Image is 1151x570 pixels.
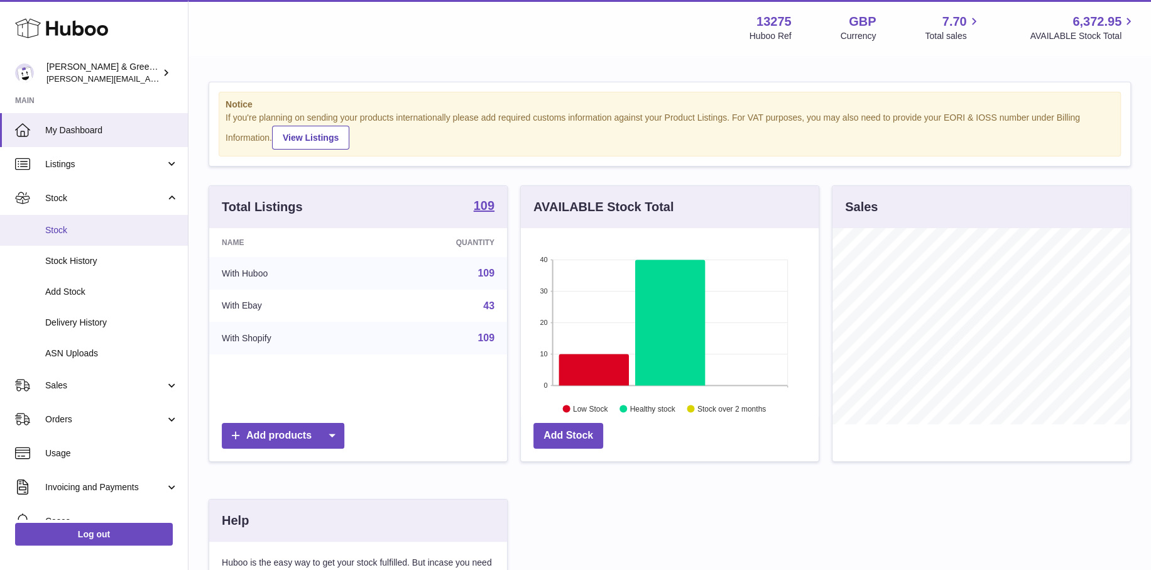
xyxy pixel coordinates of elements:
[540,287,547,295] text: 30
[697,404,766,413] text: Stock over 2 months
[845,199,878,216] h3: Sales
[15,523,173,545] a: Log out
[45,380,165,392] span: Sales
[222,423,344,449] a: Add products
[46,74,252,84] span: [PERSON_NAME][EMAIL_ADDRESS][DOMAIN_NAME]
[925,13,981,42] a: 7.70 Total sales
[45,447,178,459] span: Usage
[1072,13,1121,30] span: 6,372.95
[45,124,178,136] span: My Dashboard
[474,199,494,214] a: 109
[540,350,547,358] text: 10
[226,112,1114,150] div: If you're planning on sending your products internationally please add required customs informati...
[477,332,494,343] a: 109
[942,13,967,30] span: 7.70
[46,61,160,85] div: [PERSON_NAME] & Green Ltd
[45,414,165,425] span: Orders
[543,381,547,389] text: 0
[272,126,349,150] a: View Listings
[226,99,1114,111] strong: Notice
[45,158,165,170] span: Listings
[925,30,981,42] span: Total sales
[209,228,370,257] th: Name
[45,348,178,359] span: ASN Uploads
[540,319,547,326] text: 20
[1030,13,1136,42] a: 6,372.95 AVAILABLE Stock Total
[15,63,34,82] img: ellen@bluebadgecompany.co.uk
[45,255,178,267] span: Stock History
[45,286,178,298] span: Add Stock
[222,199,303,216] h3: Total Listings
[1030,30,1136,42] span: AVAILABLE Stock Total
[45,515,178,527] span: Cases
[483,300,494,311] a: 43
[222,512,249,529] h3: Help
[841,30,876,42] div: Currency
[849,13,876,30] strong: GBP
[474,199,494,212] strong: 109
[533,199,674,216] h3: AVAILABLE Stock Total
[45,481,165,493] span: Invoicing and Payments
[45,224,178,236] span: Stock
[750,30,792,42] div: Huboo Ref
[370,228,507,257] th: Quantity
[756,13,792,30] strong: 13275
[209,257,370,290] td: With Huboo
[540,256,547,263] text: 40
[45,317,178,329] span: Delivery History
[477,268,494,278] a: 109
[533,423,603,449] a: Add Stock
[209,322,370,354] td: With Shopify
[45,192,165,204] span: Stock
[209,290,370,322] td: With Ebay
[630,404,675,413] text: Healthy stock
[573,404,608,413] text: Low Stock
